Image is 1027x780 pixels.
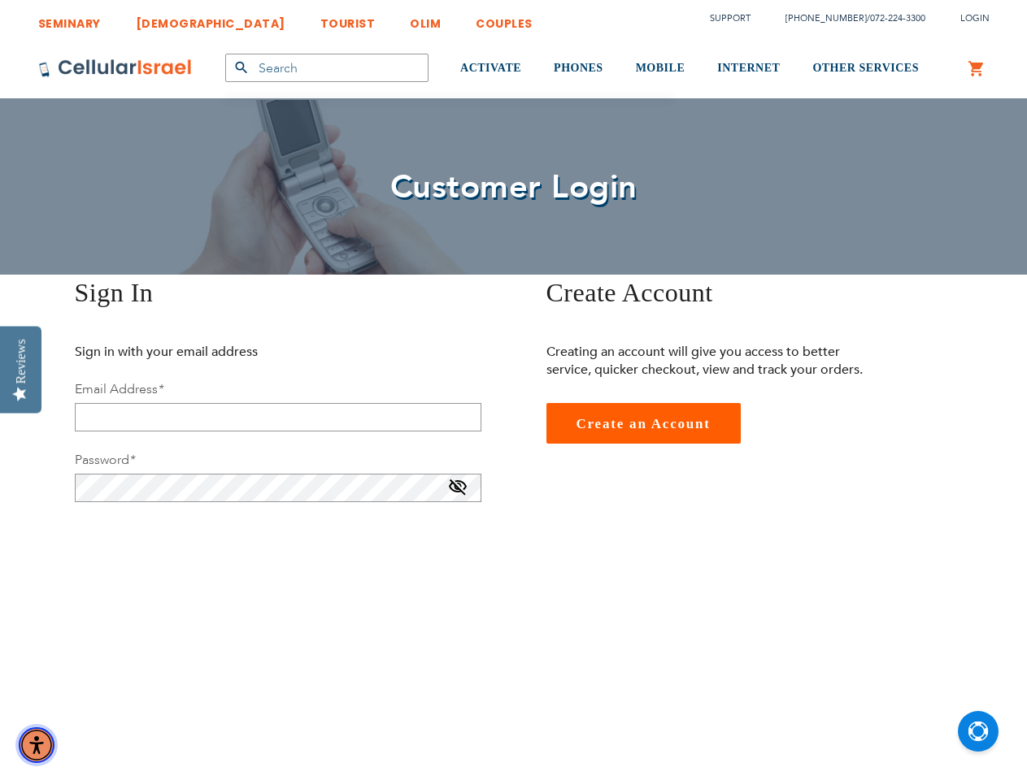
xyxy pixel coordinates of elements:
[410,4,441,34] a: OLIM
[960,12,990,24] span: Login
[769,6,925,30] li: /
[812,62,919,74] span: OTHER SERVICES
[546,403,741,444] a: Create an Account
[14,339,28,383] div: Reviews
[75,343,404,361] p: Sign in with your email address
[460,38,521,99] a: ACTIVATE
[717,62,780,74] span: INTERNET
[38,4,101,34] a: SEMINARY
[75,403,481,431] input: Email
[812,38,919,99] a: OTHER SERVICES
[460,62,521,74] span: ACTIVATE
[38,58,193,78] img: Cellular Israel Logo
[390,165,638,210] span: Customer Login
[546,278,713,307] span: Create Account
[554,62,603,74] span: PHONES
[225,54,429,82] input: Search
[785,12,867,24] a: [PHONE_NUMBER]
[554,38,603,99] a: PHONES
[75,380,163,398] label: Email Address
[577,416,711,431] span: Create an Account
[19,727,54,763] div: Accessibility Menu
[870,12,925,24] a: 072-224-3300
[546,343,876,379] p: Creating an account will give you access to better service, quicker checkout, view and track your...
[320,4,376,34] a: TOURIST
[136,4,285,34] a: [DEMOGRAPHIC_DATA]
[636,38,685,99] a: MOBILE
[476,4,533,34] a: COUPLES
[75,451,135,469] label: Password
[717,38,780,99] a: INTERNET
[710,12,751,24] a: Support
[636,62,685,74] span: MOBILE
[75,278,154,307] span: Sign In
